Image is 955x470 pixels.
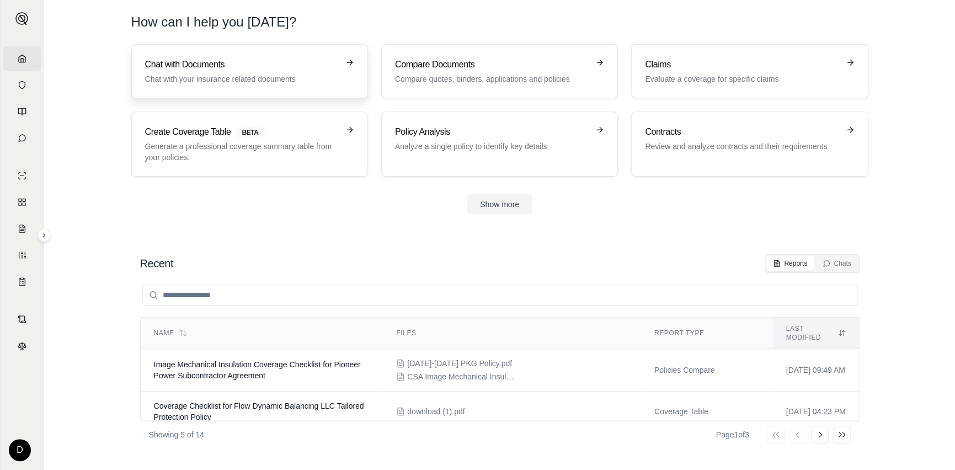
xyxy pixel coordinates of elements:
[11,8,33,30] button: Expand sidebar
[766,256,814,271] button: Reports
[645,73,839,85] p: Evaluate a coverage for specific claims
[38,229,51,242] button: Expand sidebar
[641,318,773,349] th: Report Type
[149,429,204,440] p: Showing 5 of 14
[9,439,31,461] div: D
[145,73,339,85] p: Chat with your insurance related documents
[140,256,173,271] h2: Recent
[786,324,846,342] div: Last modified
[145,125,339,139] h3: Create Coverage Table
[131,44,368,98] a: Chat with DocumentsChat with your insurance related documents
[645,141,839,152] p: Review and analyze contracts and their requirements
[631,112,868,177] a: ContractsReview and analyze contracts and their requirements
[773,392,859,432] td: [DATE] 04:23 PM
[154,402,364,421] span: Coverage Checklist for Flow Dynamic Balancing LLC Tailored Protection Policy
[407,371,517,382] span: CSA Image Mechanical Insulation.pdf
[716,429,749,440] div: Page 1 of 3
[3,270,41,294] a: Coverage Table
[395,73,589,85] p: Compare quotes, binders, applications and policies
[773,349,859,392] td: [DATE] 09:49 AM
[631,44,868,98] a: ClaimsEvaluate a coverage for specific claims
[407,358,512,369] span: 12.11.24-12.11.25 PKG Policy.pdf
[3,334,41,358] a: Legal Search Engine
[381,112,618,177] a: Policy AnalysisAnalyze a single policy to identify key details
[154,329,370,337] div: Name
[3,46,41,71] a: Home
[145,141,339,163] p: Generate a professional coverage summary table from your policies.
[383,318,641,349] th: Files
[3,216,41,241] a: Claim Coverage
[641,349,773,392] td: Policies Compare
[145,58,339,71] h3: Chat with Documents
[3,307,41,331] a: Contract Analysis
[816,256,857,271] button: Chats
[381,44,618,98] a: Compare DocumentsCompare quotes, binders, applications and policies
[3,163,41,188] a: Single Policy
[467,194,532,214] button: Show more
[154,360,361,380] span: Image Mechanical Insulation Coverage Checklist for Pioneer Power Subcontractor Agreement
[3,243,41,267] a: Custom Report
[15,12,29,25] img: Expand sidebar
[645,125,839,139] h3: Contracts
[395,58,589,71] h3: Compare Documents
[407,406,465,417] span: download (1).pdf
[823,259,851,268] div: Chats
[395,141,589,152] p: Analyze a single policy to identify key details
[641,392,773,432] td: Coverage Table
[235,126,265,139] span: BETA
[131,112,368,177] a: Create Coverage TableBETAGenerate a professional coverage summary table from your policies.
[645,58,839,71] h3: Claims
[773,259,807,268] div: Reports
[3,126,41,150] a: Chat
[131,13,297,31] h1: How can I help you [DATE]?
[3,73,41,97] a: Documents Vault
[3,190,41,214] a: Policy Comparisons
[395,125,589,139] h3: Policy Analysis
[3,99,41,124] a: Prompt Library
